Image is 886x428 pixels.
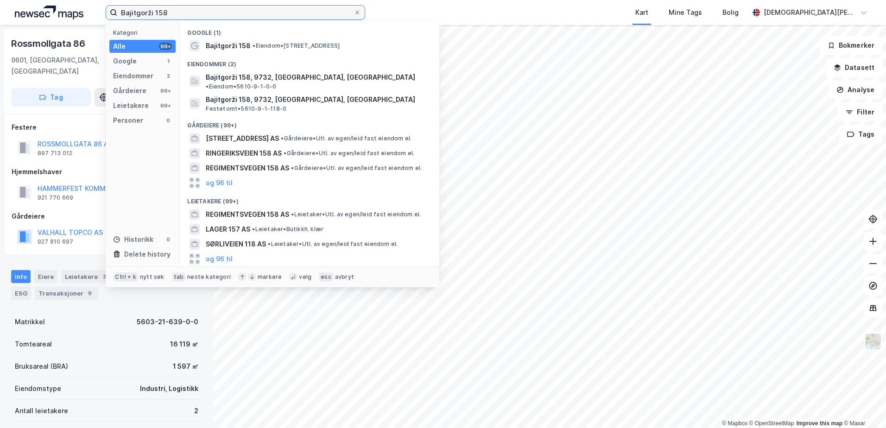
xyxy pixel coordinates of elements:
[124,249,171,260] div: Delete history
[206,83,209,90] span: •
[281,135,411,142] span: Gårdeiere • Utl. av egen/leid fast eiendom el.
[840,384,886,428] div: Kontrollprogram for chat
[113,272,138,282] div: Ctrl + k
[159,87,172,94] div: 99+
[11,55,145,77] div: 9601, [GEOGRAPHIC_DATA], [GEOGRAPHIC_DATA]
[180,53,439,70] div: Eiendommer (2)
[291,164,294,171] span: •
[117,6,354,19] input: Søk på adresse, matrikkel, gårdeiere, leietakere eller personer
[253,42,340,50] span: Eiendom • [STREET_ADDRESS]
[319,272,333,282] div: esc
[113,100,149,111] div: Leietakere
[820,36,882,55] button: Bokmerker
[12,166,202,177] div: Hjemmelshaver
[11,36,87,51] div: Rossmollgata 86
[172,272,186,282] div: tab
[299,273,311,281] div: velg
[165,117,172,124] div: 0
[15,6,83,19] img: logo.a4113a55bc3d86da70a041830d287a7e.svg
[206,224,250,235] span: LAGER 157 AS
[335,273,354,281] div: avbryt
[85,289,95,298] div: 9
[12,122,202,133] div: Festere
[113,115,143,126] div: Personer
[253,42,255,49] span: •
[11,270,31,283] div: Info
[252,226,323,233] span: Leietaker • Butikkh. klær
[839,125,882,144] button: Tags
[11,287,31,300] div: ESG
[797,420,842,427] a: Improve this map
[281,135,284,142] span: •
[829,81,882,99] button: Analyse
[206,209,289,220] span: REGIMENTSVEGEN 158 AS
[11,88,91,107] button: Tag
[838,103,882,121] button: Filter
[206,239,266,250] span: SØRLIVEIEN 118 AS
[140,383,198,394] div: Industri, Logistikk
[258,273,282,281] div: markere
[137,316,198,327] div: 5603-21-639-0-0
[284,150,414,157] span: Gårdeiere • Utl. av egen/leid fast eiendom el.
[61,270,113,283] div: Leietakere
[15,339,52,350] div: Tomteareal
[206,133,279,144] span: [STREET_ADDRESS] AS
[159,43,172,50] div: 99+
[34,270,57,283] div: Eiere
[113,234,153,245] div: Historikk
[12,211,202,222] div: Gårdeiere
[173,361,198,372] div: 1 597 ㎡
[35,287,98,300] div: Transaksjoner
[15,361,68,372] div: Bruksareal (BRA)
[268,240,271,247] span: •
[206,105,286,113] span: Festetomt • 5610-9-1-118-0
[194,405,198,416] div: 2
[165,57,172,65] div: 1
[206,83,276,90] span: Eiendom • 5610-9-1-0-0
[268,240,398,248] span: Leietaker • Utl. av egen/leid fast eiendom el.
[38,194,73,201] div: 921 770 669
[764,7,856,18] div: [DEMOGRAPHIC_DATA][PERSON_NAME]
[165,72,172,80] div: 2
[100,272,109,281] div: 2
[180,114,439,131] div: Gårdeiere (99+)
[206,163,289,174] span: REGIMENTSVEGEN 158 AS
[206,40,251,51] span: Bajitgorži 158
[113,70,153,82] div: Eiendommer
[291,164,422,172] span: Gårdeiere • Utl. av egen/leid fast eiendom el.
[15,405,68,416] div: Antall leietakere
[170,339,198,350] div: 16 119 ㎡
[291,211,294,218] span: •
[206,94,428,105] span: Bajitgorži 158, 9732, [GEOGRAPHIC_DATA], [GEOGRAPHIC_DATA]
[635,7,648,18] div: Kart
[159,102,172,109] div: 99+
[113,85,146,96] div: Gårdeiere
[187,273,231,281] div: neste kategori
[864,333,882,350] img: Z
[722,420,747,427] a: Mapbox
[840,384,886,428] iframe: Chat Widget
[113,56,137,67] div: Google
[252,226,255,233] span: •
[15,316,45,327] div: Matrikkel
[140,273,165,281] div: nytt søk
[291,211,421,218] span: Leietaker • Utl. av egen/leid fast eiendom el.
[206,72,415,83] span: Bajitgorži 158, 9732, [GEOGRAPHIC_DATA], [GEOGRAPHIC_DATA]
[15,383,61,394] div: Eiendomstype
[38,238,73,245] div: 927 810 697
[206,253,233,264] button: og 96 til
[826,58,882,77] button: Datasett
[669,7,702,18] div: Mine Tags
[284,150,286,157] span: •
[206,148,282,159] span: RINGERIKSVEIEN 158 AS
[165,236,172,243] div: 0
[180,22,439,38] div: Google (1)
[180,190,439,207] div: Leietakere (99+)
[113,41,126,52] div: Alle
[749,420,794,427] a: OpenStreetMap
[113,29,176,36] div: Kategori
[206,177,233,189] button: og 96 til
[722,7,739,18] div: Bolig
[38,150,72,157] div: 897 713 012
